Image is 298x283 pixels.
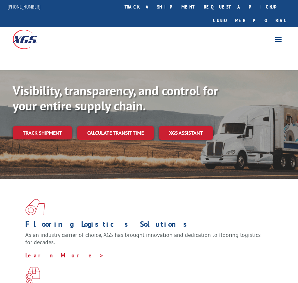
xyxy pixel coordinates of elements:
a: XGS ASSISTANT [159,126,213,140]
a: Track shipment [13,126,72,139]
img: xgs-icon-total-supply-chain-intelligence-red [25,199,45,215]
a: Learn More > [25,252,104,259]
a: Calculate transit time [77,126,154,140]
b: Visibility, transparency, and control for your entire supply chain. [13,82,218,114]
a: [PHONE_NUMBER] [8,3,40,10]
h1: Flooring Logistics Solutions [25,220,268,231]
a: Customer Portal [208,14,290,27]
span: As an industry carrier of choice, XGS has brought innovation and dedication to flooring logistics... [25,231,261,246]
